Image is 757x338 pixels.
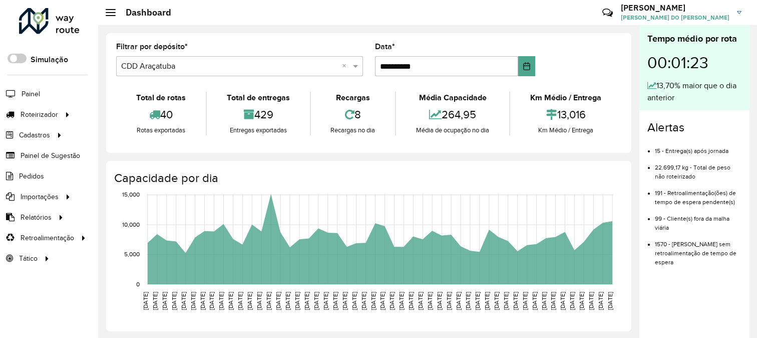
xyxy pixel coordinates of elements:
text: [DATE] [237,292,243,310]
text: [DATE] [379,292,386,310]
text: [DATE] [474,292,481,310]
div: Média de ocupação no dia [399,125,507,135]
li: 191 - Retroalimentação(ões) de tempo de espera pendente(s) [655,181,741,207]
text: [DATE] [199,292,206,310]
span: Retroalimentação [21,233,74,243]
label: Simulação [31,54,68,66]
span: Painel de Sugestão [21,150,80,161]
text: [DATE] [322,292,329,310]
li: 1570 - [PERSON_NAME] sem retroalimentação de tempo de espera [655,232,741,267]
text: [DATE] [597,292,604,310]
text: [DATE] [227,292,234,310]
h4: Capacidade por dia [114,171,621,186]
text: [DATE] [578,292,585,310]
div: Recargas [313,92,393,104]
text: [DATE] [303,292,310,310]
span: Tático [19,253,38,264]
text: [DATE] [484,292,490,310]
text: 5,000 [124,251,140,258]
span: Clear all [342,60,350,72]
text: [DATE] [408,292,414,310]
text: [DATE] [417,292,424,310]
text: [DATE] [360,292,367,310]
text: [DATE] [588,292,594,310]
text: [DATE] [370,292,376,310]
span: Relatórios [21,212,52,223]
div: Km Médio / Entrega [513,92,619,104]
li: 99 - Cliente(s) fora da malha viária [655,207,741,232]
div: Entregas exportadas [209,125,307,135]
text: [DATE] [284,292,291,310]
text: [DATE] [389,292,395,310]
label: Data [375,41,395,53]
span: Cadastros [19,130,50,140]
span: [PERSON_NAME] DO [PERSON_NAME] [621,13,729,22]
div: 40 [119,104,203,125]
div: 13,70% maior que o dia anterior [647,80,741,104]
text: [DATE] [550,292,556,310]
div: Recargas no dia [313,125,393,135]
div: 8 [313,104,393,125]
text: [DATE] [142,292,149,310]
span: Pedidos [19,171,44,182]
text: [DATE] [332,292,338,310]
text: [DATE] [522,292,528,310]
span: Roteirizador [21,109,58,120]
div: Km Médio / Entrega [513,125,619,135]
text: [DATE] [265,292,272,310]
text: [DATE] [275,292,281,310]
text: [DATE] [190,292,196,310]
text: 0 [136,281,140,287]
text: [DATE] [503,292,509,310]
text: [DATE] [171,292,177,310]
div: 00:01:23 [647,46,741,80]
div: Total de entregas [209,92,307,104]
text: [DATE] [531,292,538,310]
div: 429 [209,104,307,125]
text: [DATE] [351,292,357,310]
text: [DATE] [256,292,262,310]
text: [DATE] [436,292,443,310]
text: [DATE] [607,292,613,310]
a: Contato Rápido [597,2,618,24]
span: Painel [22,89,40,99]
text: [DATE] [427,292,433,310]
text: [DATE] [493,292,500,310]
li: 22.699,17 kg - Total de peso não roteirizado [655,155,741,181]
text: [DATE] [218,292,224,310]
div: 264,95 [399,104,507,125]
div: Média Capacidade [399,92,507,104]
text: [DATE] [208,292,215,310]
text: [DATE] [246,292,253,310]
button: Choose Date [518,56,535,76]
text: [DATE] [559,292,566,310]
text: 15,000 [122,192,140,198]
li: 15 - Entrega(s) após jornada [655,139,741,155]
div: Tempo médio por rota [647,32,741,46]
text: [DATE] [541,292,547,310]
text: [DATE] [569,292,575,310]
text: [DATE] [313,292,319,310]
text: [DATE] [465,292,471,310]
text: [DATE] [455,292,462,310]
text: [DATE] [398,292,405,310]
text: [DATE] [161,292,168,310]
text: [DATE] [294,292,300,310]
div: Total de rotas [119,92,203,104]
h3: [PERSON_NAME] [621,3,729,13]
text: [DATE] [512,292,519,310]
div: 13,016 [513,104,619,125]
text: [DATE] [446,292,452,310]
div: Rotas exportadas [119,125,203,135]
text: [DATE] [152,292,158,310]
text: [DATE] [341,292,348,310]
h4: Alertas [647,120,741,135]
label: Filtrar por depósito [116,41,188,53]
span: Importações [21,192,59,202]
text: 10,000 [122,221,140,228]
text: [DATE] [180,292,187,310]
h2: Dashboard [116,7,171,18]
